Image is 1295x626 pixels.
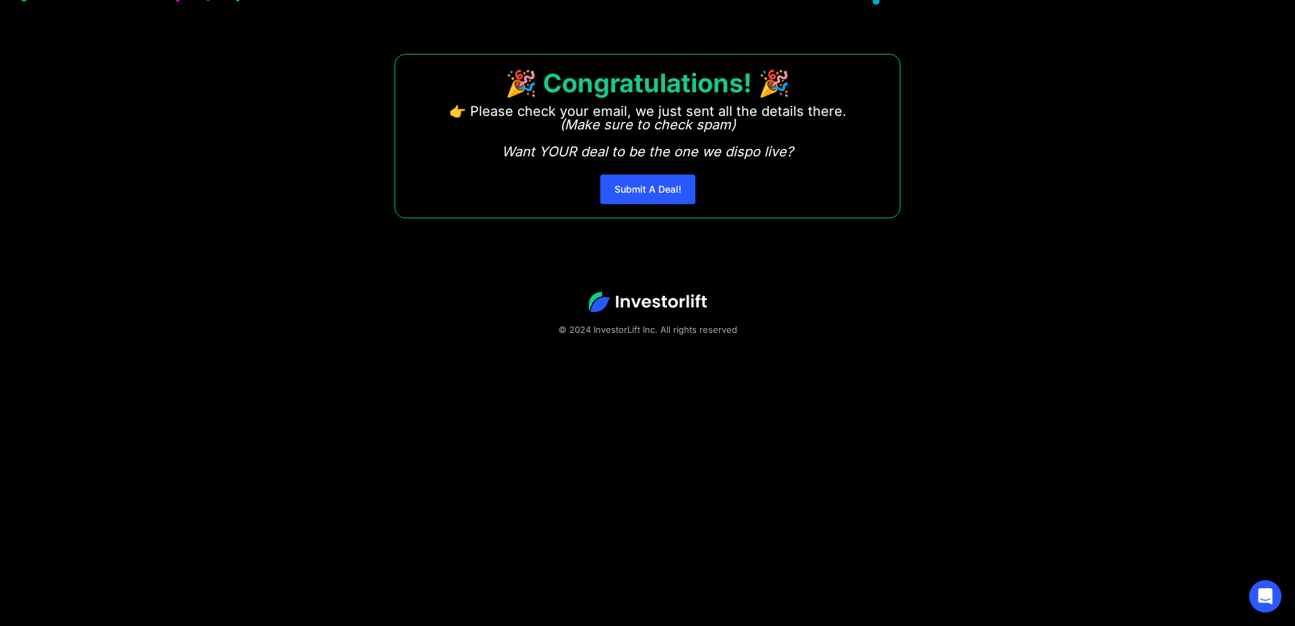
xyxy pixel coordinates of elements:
div: © 2024 InvestorLift Inc. All rights reserved [47,323,1248,336]
p: 👉 Please check your email, we just sent all the details there. ‍ [449,104,846,158]
div: Open Intercom Messenger [1249,580,1282,613]
a: Submit A Deal! [600,175,695,204]
strong: 🎉 Congratulations! 🎉 [505,67,790,98]
em: (Make sure to check spam) Want YOUR deal to be the one we dispo live? [502,117,793,160]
